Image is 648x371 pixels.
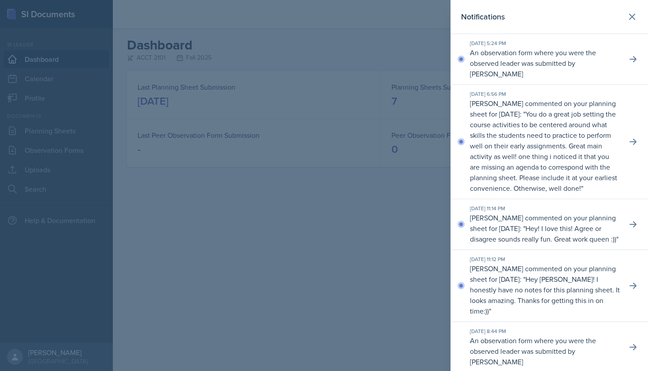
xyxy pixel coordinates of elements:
[470,255,620,263] div: [DATE] 11:12 PM
[470,90,620,98] div: [DATE] 6:56 PM
[470,47,620,79] p: An observation form where you were the observed leader was submitted by [PERSON_NAME]
[470,327,620,335] div: [DATE] 8:44 PM
[470,204,620,212] div: [DATE] 11:14 PM
[470,223,616,244] p: Hey! I love this! Agree or disagree sounds really fun. Great work queen :))
[470,212,620,244] p: [PERSON_NAME] commented on your planning sheet for [DATE]: " "
[470,263,620,316] p: [PERSON_NAME] commented on your planning sheet for [DATE]: " "
[470,335,620,367] p: An observation form where you were the observed leader was submitted by [PERSON_NAME]
[461,11,505,23] h2: Notifications
[470,274,620,316] p: Hey [PERSON_NAME]! I honestly have no notes for this planning sheet. It looks amazing. Thanks for...
[470,109,617,193] p: You do a great job setting the course activities to be centered around what skills the students n...
[470,98,620,193] p: [PERSON_NAME] commented on your planning sheet for [DATE]: " "
[470,39,620,47] div: [DATE] 5:24 PM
